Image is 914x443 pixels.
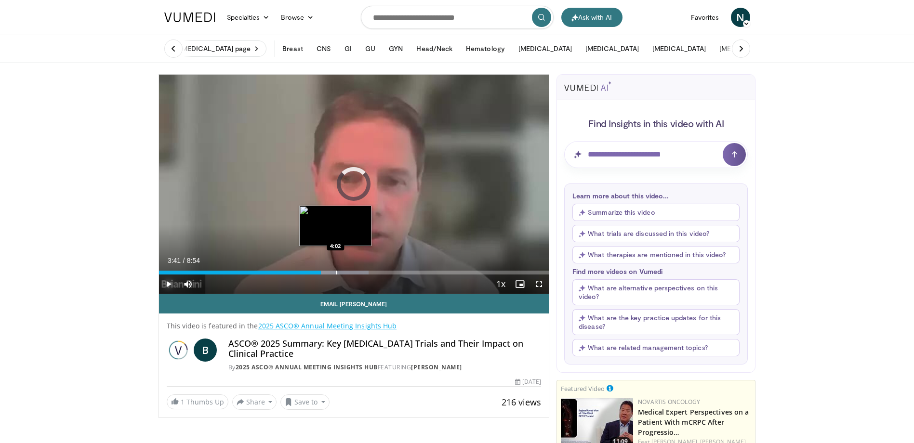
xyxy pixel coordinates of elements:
a: Novartis Oncology [638,398,700,406]
span: / [183,257,185,264]
p: This video is featured in the [167,321,542,331]
button: What therapies are mentioned in this video? [572,246,740,263]
span: 3:41 [168,257,181,264]
a: 2025 ASCO® Annual Meeting Insights Hub [236,363,378,371]
button: Play [159,274,178,294]
button: Fullscreen [530,274,549,294]
img: vumedi-ai-logo.svg [564,81,611,91]
p: Find more videos on Vumedi [572,267,740,275]
h4: ASCO® 2025 Summary: Key [MEDICAL_DATA] Trials and Their Impact on Clinical Practice [228,339,542,359]
p: Learn more about this video... [572,192,740,200]
img: image.jpeg [299,206,371,246]
button: What are related management topics? [572,339,740,356]
button: [MEDICAL_DATA] [647,39,712,58]
a: 2025 ASCO® Annual Meeting Insights Hub [258,321,397,330]
button: Playback Rate [491,274,510,294]
span: 8:54 [187,257,200,264]
button: Breast [277,39,308,58]
button: CNS [311,39,337,58]
video-js: Video Player [159,75,549,294]
a: Visit [MEDICAL_DATA] page [159,40,267,57]
a: Specialties [221,8,276,27]
a: B [194,339,217,362]
button: GI [339,39,358,58]
input: Question for AI [564,141,748,168]
button: Mute [178,274,198,294]
a: [PERSON_NAME] [411,363,462,371]
small: Featured Video [561,384,605,393]
span: 1 [181,397,185,406]
img: 2025 ASCO® Annual Meeting Insights Hub [167,339,190,362]
button: Share [232,394,277,410]
button: Ask with AI [561,8,623,27]
input: Search topics, interventions [361,6,554,29]
button: [MEDICAL_DATA] [580,39,645,58]
button: Hematology [460,39,511,58]
a: N [731,8,750,27]
h4: Find Insights in this video with AI [564,117,748,130]
a: Medical Expert Perspectives on a Patient With mCRPC After Progressio… [638,407,749,437]
img: VuMedi Logo [164,13,215,22]
button: GU [359,39,381,58]
button: Head/Neck [411,39,458,58]
button: What are alternative perspectives on this video? [572,279,740,305]
a: Favorites [685,8,725,27]
span: 216 views [502,396,541,408]
button: Save to [280,394,330,410]
button: [MEDICAL_DATA] [714,39,779,58]
a: Browse [275,8,319,27]
button: What trials are discussed in this video? [572,225,740,242]
div: [DATE] [515,378,541,386]
button: What are the key practice updates for this disease? [572,309,740,335]
a: 1 Thumbs Up [167,394,228,409]
div: By FEATURING [228,363,542,372]
button: GYN [383,39,409,58]
div: Progress Bar [159,271,549,274]
button: Summarize this video [572,204,740,221]
button: Enable picture-in-picture mode [510,274,530,294]
a: Email [PERSON_NAME] [159,294,549,313]
button: [MEDICAL_DATA] [513,39,578,58]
